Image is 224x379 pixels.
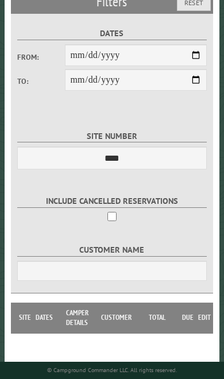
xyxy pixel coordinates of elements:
[47,366,177,374] small: © Campground Commander LLC. All rights reserved.
[17,76,64,87] label: To:
[99,303,134,333] th: Customer
[17,27,207,40] label: Dates
[17,195,207,208] label: Include Cancelled Reservations
[17,52,64,63] label: From:
[17,130,207,143] label: Site Number
[180,303,196,333] th: Due
[17,303,33,333] th: Site
[55,303,99,333] th: Camper Details
[196,303,213,333] th: Edit
[33,303,55,333] th: Dates
[17,243,207,257] label: Customer Name
[134,303,180,333] th: Total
